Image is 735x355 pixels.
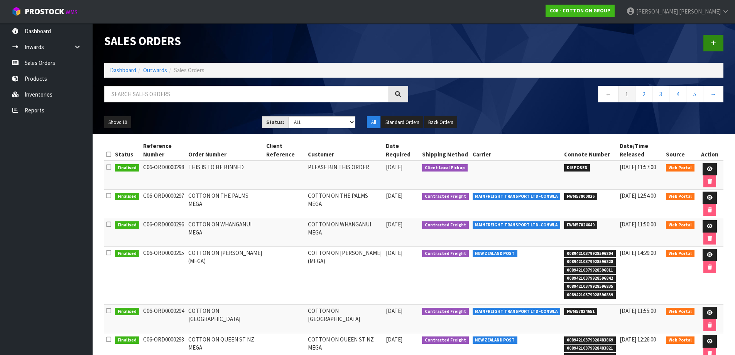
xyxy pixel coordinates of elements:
th: Status [113,140,141,161]
img: cube-alt.png [12,7,21,16]
th: Source [664,140,696,161]
span: Web Portal [666,308,694,316]
span: [DATE] 11:50:00 [620,221,656,228]
span: DISPOSED [564,164,590,172]
td: COTTON ON [GEOGRAPHIC_DATA] [186,305,264,333]
strong: C06 - COTTON ON GROUP [550,7,610,14]
span: Finalised [115,164,139,172]
span: [DATE] [386,192,402,199]
button: Standard Orders [381,116,423,129]
a: 3 [652,86,669,102]
span: [DATE] 12:26:00 [620,336,656,343]
th: Carrier [471,140,563,161]
span: Finalised [115,250,139,258]
th: Client Reference [264,140,306,161]
th: Date/Time Released [618,140,664,161]
td: COTTON ON WHANGANUI MEGA [306,218,384,247]
span: Sales Orders [174,66,204,74]
span: Finalised [115,308,139,316]
td: THIS IS TO BE BINNED [186,161,264,190]
span: NEW ZEALAND POST [473,250,518,258]
span: Client Local Pickup [422,164,468,172]
span: Web Portal [666,164,694,172]
span: [DATE] 12:54:00 [620,192,656,199]
td: COTTON ON THE PALMS MEGA [186,190,264,218]
a: → [703,86,723,102]
span: FWM57824651 [564,308,597,316]
span: [PERSON_NAME] [679,8,721,15]
span: [DATE] [386,307,402,314]
td: COTTON ON THE PALMS MEGA [306,190,384,218]
a: Outwards [143,66,167,74]
span: ProStock [25,7,64,17]
a: 5 [686,86,703,102]
span: MAINFREIGHT TRANSPORT LTD -CONWLA [473,308,561,316]
span: FWM57800826 [564,193,597,200]
span: [DATE] [386,221,402,228]
span: [DATE] [386,336,402,343]
th: Date Required [384,140,420,161]
span: 00894210379928596804 [564,250,616,258]
button: Show: 10 [104,116,131,129]
span: FWM57824649 [564,221,597,229]
span: Contracted Freight [422,193,469,200]
th: Connote Number [562,140,618,161]
span: 00894210379928596811 [564,267,616,274]
td: C06-ORD0000295 [141,247,186,305]
span: 00894210379928596842 [564,275,616,282]
span: [PERSON_NAME] [636,8,678,15]
td: COTTON ON [PERSON_NAME] (MEGA) [186,247,264,305]
span: 00894210379928596859 [564,291,616,299]
span: Web Portal [666,193,694,200]
span: Web Portal [666,221,694,229]
span: 00894210379928483869 [564,336,616,344]
span: MAINFREIGHT TRANSPORT LTD -CONWLA [473,193,561,200]
th: Shipping Method [420,140,471,161]
td: COTTON ON WHANGANUI MEGA [186,218,264,247]
td: C06-ORD0000298 [141,161,186,190]
span: Finalised [115,336,139,344]
td: C06-ORD0000296 [141,218,186,247]
span: Web Portal [666,250,694,258]
nav: Page navigation [420,86,724,105]
span: [DATE] 11:57:00 [620,163,656,171]
h1: Sales Orders [104,35,408,48]
th: Customer [306,140,384,161]
small: WMS [66,8,78,16]
td: PLEASE BIN THIS ORDER [306,161,384,190]
span: [DATE] 14:29:00 [620,249,656,256]
td: C06-ORD0000294 [141,305,186,333]
td: COTTON ON [GEOGRAPHIC_DATA] [306,305,384,333]
span: Contracted Freight [422,250,469,258]
span: 00894210379928596828 [564,258,616,266]
span: Web Portal [666,336,694,344]
span: Finalised [115,221,139,229]
button: All [367,116,380,129]
th: Reference Number [141,140,186,161]
span: 00894210379928596835 [564,283,616,290]
td: COTTON ON [PERSON_NAME] (MEGA) [306,247,384,305]
span: [DATE] 11:55:00 [620,307,656,314]
th: Order Number [186,140,264,161]
span: [DATE] [386,249,402,256]
a: ← [598,86,618,102]
a: 2 [635,86,652,102]
a: 1 [618,86,635,102]
a: Dashboard [110,66,136,74]
td: C06-ORD0000297 [141,190,186,218]
a: 4 [669,86,686,102]
span: Contracted Freight [422,336,469,344]
span: NEW ZEALAND POST [473,336,518,344]
strong: Status: [266,119,284,126]
span: [DATE] [386,163,402,171]
span: MAINFREIGHT TRANSPORT LTD -CONWLA [473,221,561,229]
input: Search sales orders [104,86,388,102]
span: Contracted Freight [422,221,469,229]
th: Action [696,140,723,161]
span: Finalised [115,193,139,200]
button: Back Orders [424,116,457,129]
span: Contracted Freight [422,308,469,316]
span: 00894210379928483821 [564,345,616,352]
